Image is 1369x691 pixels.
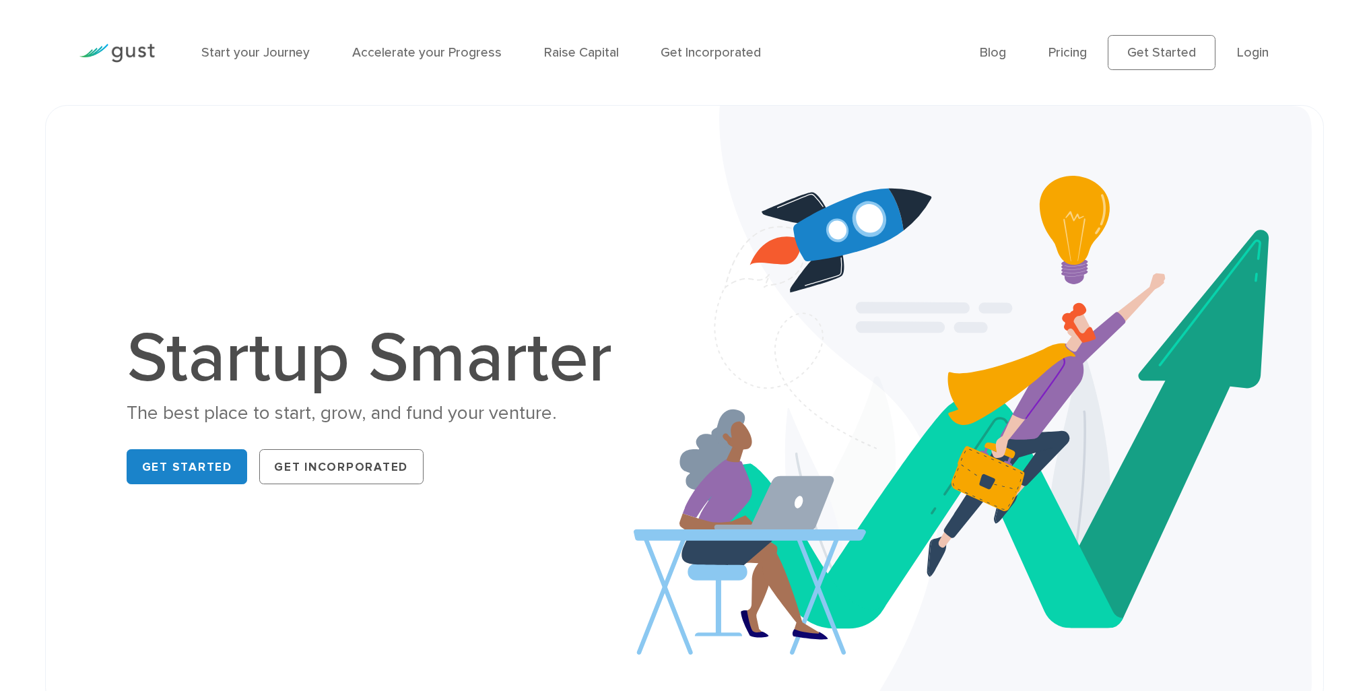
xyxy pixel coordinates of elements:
a: Get Started [1108,35,1215,70]
div: The best place to start, grow, and fund your venture. [127,401,629,426]
a: Accelerate your Progress [352,44,502,60]
h1: Startup Smarter [127,324,629,394]
a: Get Incorporated [259,449,424,484]
a: Get Incorporated [661,44,761,60]
a: Raise Capital [544,44,619,60]
a: Start your Journey [201,44,310,60]
img: Gust Logo [79,44,155,62]
a: Blog [980,44,1006,60]
a: Get Started [127,449,247,484]
a: Pricing [1048,44,1087,60]
a: Login [1237,44,1269,60]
